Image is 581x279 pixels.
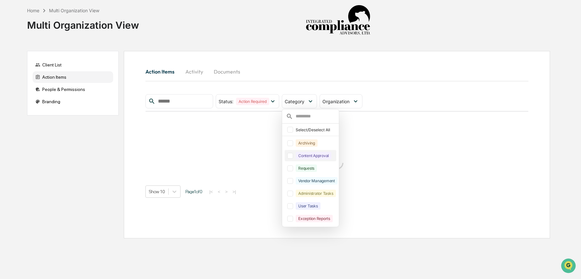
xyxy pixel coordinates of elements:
a: 🖐️Preclearance [4,79,44,90]
button: Documents [209,64,245,79]
div: Vendor Management [296,177,338,184]
div: Archiving [296,139,318,147]
span: Category [285,99,304,104]
div: Multi Organization View [49,8,99,13]
a: 🔎Data Lookup [4,91,43,103]
button: Activity [180,64,209,79]
div: 🖐️ [6,82,12,87]
div: Branding [33,96,113,107]
div: We're available if you need us! [22,56,82,61]
span: Page 1 of 0 [185,189,202,194]
a: 🗄️Attestations [44,79,83,90]
div: Content Approval [296,152,331,159]
div: Exception Reports [296,215,333,222]
span: Status : [219,99,233,104]
div: Home [27,8,39,13]
div: Action Items [33,71,113,83]
button: > [223,189,230,194]
button: |< [207,189,215,194]
div: 🗄️ [47,82,52,87]
p: How can we help? [6,14,117,24]
button: Action Items [145,64,180,79]
iframe: Open customer support [560,258,578,275]
span: Organization [322,99,350,104]
button: Start new chat [110,51,117,59]
div: Select/Deselect All [296,127,335,132]
div: 🔎 [6,94,12,99]
span: Attestations [53,81,80,88]
span: Preclearance [13,81,42,88]
span: Pylon [64,109,78,114]
div: Requests [296,164,317,172]
div: Client List [33,59,113,71]
span: Data Lookup [13,94,41,100]
img: 1746055101610-c473b297-6a78-478c-a979-82029cc54cd1 [6,49,18,61]
div: Multi Organization View [27,14,139,31]
div: Action Required [236,98,269,105]
div: activity tabs [145,64,528,79]
a: Powered byPylon [45,109,78,114]
div: User Tasks [296,202,320,210]
img: Integrated Compliance Advisors [306,5,370,35]
button: >| [231,189,238,194]
div: Start new chat [22,49,106,56]
div: Administrator Tasks [296,190,336,197]
button: < [216,189,222,194]
div: People & Permissions [33,84,113,95]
